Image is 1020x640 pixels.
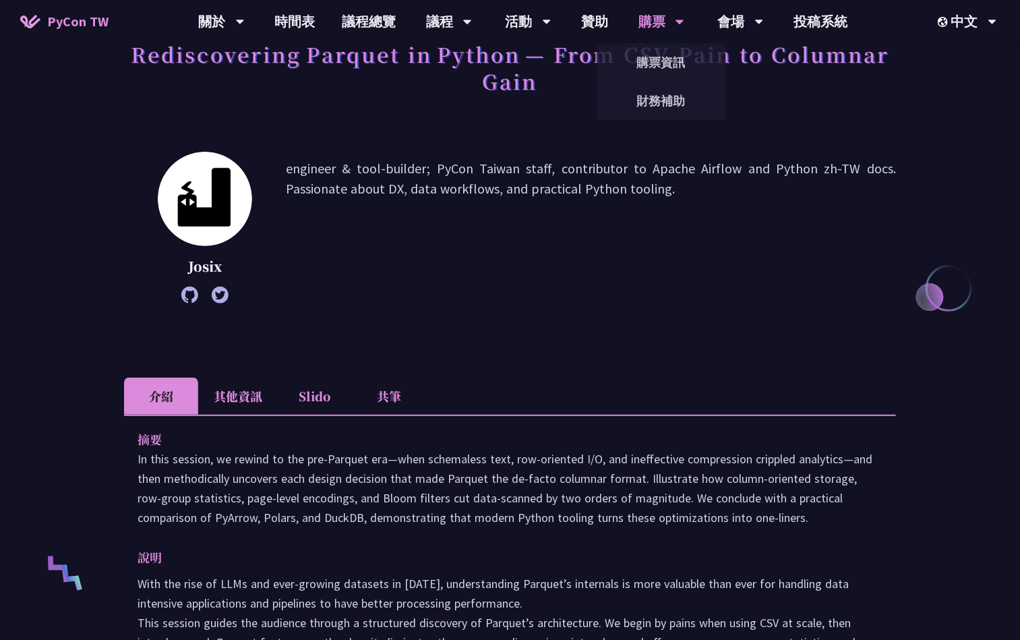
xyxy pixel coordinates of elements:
p: 摘要 [138,430,856,449]
li: 共筆 [352,378,426,415]
li: Slido [278,378,352,415]
a: PyCon TW [7,5,122,38]
p: 說明 [138,548,856,567]
p: engineer & tool-builder; PyCon Taiwan staff, contributor to Apache Airflow and Python zh-TW docs.... [286,158,896,297]
a: 購票資訊 [597,47,726,78]
p: In this session, we rewind to the pre‑Parquet era—when schemaless text, row‑oriented I/O, and ine... [138,449,882,527]
img: Locale Icon [938,17,951,27]
p: Josix [158,256,252,277]
img: Josix [158,152,252,246]
img: Home icon of PyCon TW 2025 [20,15,40,28]
span: PyCon TW [47,11,109,32]
li: 其他資訊 [198,378,278,415]
h1: Rediscovering Parquet in Python — From CSV Pain to Columnar Gain [124,34,896,101]
li: 介紹 [124,378,198,415]
a: 財務補助 [597,85,726,117]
